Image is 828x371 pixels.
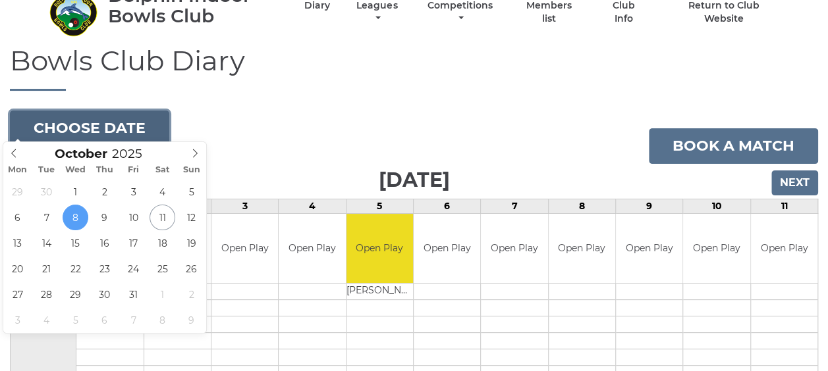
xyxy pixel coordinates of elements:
[179,205,204,230] span: October 12, 2025
[150,179,175,205] span: October 4, 2025
[279,214,345,283] td: Open Play
[615,199,682,214] td: 9
[63,205,88,230] span: October 8, 2025
[179,282,204,307] span: November 2, 2025
[92,179,117,205] span: October 2, 2025
[63,307,88,333] span: November 5, 2025
[121,282,146,307] span: October 31, 2025
[413,199,480,214] td: 6
[119,166,148,174] span: Fri
[211,199,278,214] td: 3
[63,282,88,307] span: October 29, 2025
[10,45,818,91] h1: Bowls Club Diary
[750,199,817,214] td: 11
[34,256,59,282] span: October 21, 2025
[92,282,117,307] span: October 30, 2025
[92,205,117,230] span: October 9, 2025
[63,179,88,205] span: October 1, 2025
[5,282,30,307] span: October 27, 2025
[649,128,818,164] a: Book a match
[148,166,177,174] span: Sat
[211,214,278,283] td: Open Play
[751,214,817,283] td: Open Play
[61,166,90,174] span: Wed
[90,166,119,174] span: Thu
[683,214,750,283] td: Open Play
[481,214,547,283] td: Open Play
[34,230,59,256] span: October 14, 2025
[92,307,117,333] span: November 6, 2025
[177,166,206,174] span: Sun
[121,307,146,333] span: November 7, 2025
[121,256,146,282] span: October 24, 2025
[34,282,59,307] span: October 28, 2025
[121,179,146,205] span: October 3, 2025
[150,205,175,230] span: October 11, 2025
[92,230,117,256] span: October 16, 2025
[346,283,413,299] td: [PERSON_NAME]
[121,205,146,230] span: October 10, 2025
[121,230,146,256] span: October 17, 2025
[549,214,615,283] td: Open Play
[279,199,346,214] td: 4
[150,307,175,333] span: November 8, 2025
[414,214,480,283] td: Open Play
[150,230,175,256] span: October 18, 2025
[34,205,59,230] span: October 7, 2025
[179,179,204,205] span: October 5, 2025
[683,199,750,214] td: 10
[5,256,30,282] span: October 20, 2025
[179,307,204,333] span: November 9, 2025
[616,214,682,283] td: Open Play
[150,256,175,282] span: October 25, 2025
[107,146,159,161] input: Scroll to increment
[10,111,169,146] button: Choose date
[771,170,818,195] input: Next
[150,282,175,307] span: November 1, 2025
[3,166,32,174] span: Mon
[5,230,30,256] span: October 13, 2025
[55,148,107,161] span: Scroll to increment
[481,199,548,214] td: 7
[34,179,59,205] span: September 30, 2025
[92,256,117,282] span: October 23, 2025
[34,307,59,333] span: November 4, 2025
[32,166,61,174] span: Tue
[346,199,413,214] td: 5
[63,230,88,256] span: October 15, 2025
[5,179,30,205] span: September 29, 2025
[548,199,615,214] td: 8
[5,307,30,333] span: November 3, 2025
[63,256,88,282] span: October 22, 2025
[5,205,30,230] span: October 6, 2025
[179,230,204,256] span: October 19, 2025
[179,256,204,282] span: October 26, 2025
[346,214,413,283] td: Open Play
